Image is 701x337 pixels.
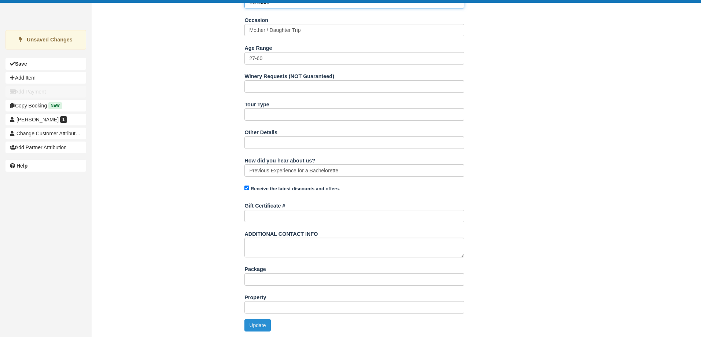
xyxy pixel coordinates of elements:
span: Change Customer Attribution [16,131,82,136]
label: Gift Certificate # [244,199,285,210]
b: Save [15,61,27,67]
label: Winery Requests (NOT Guaranteed) [244,70,334,80]
button: Save [5,58,86,70]
a: Help [5,160,86,172]
strong: Unsaved Changes [27,37,73,43]
button: Add Partner Attribution [5,142,86,153]
span: [PERSON_NAME] [16,117,59,122]
b: Help [16,163,27,169]
button: Add Payment [5,86,86,98]
label: Tour Type [244,98,269,109]
button: Change Customer Attribution [5,128,86,139]
span: 1 [60,116,67,123]
a: [PERSON_NAME] 1 [5,114,86,125]
strong: Receive the latest discounts and offers. [251,186,340,191]
button: Add Item [5,72,86,84]
label: Property [244,291,266,301]
label: How did you hear about us? [244,154,315,165]
label: ADDITIONAL CONTACT INFO [244,228,318,238]
label: Occasion [244,14,268,24]
label: Age Range [244,42,272,52]
label: Other Details [244,126,277,136]
label: Package [244,263,266,273]
span: New [48,102,62,109]
button: Copy Booking New [5,100,86,111]
input: Receive the latest discounts and offers. [244,186,249,190]
button: Update [244,319,270,331]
